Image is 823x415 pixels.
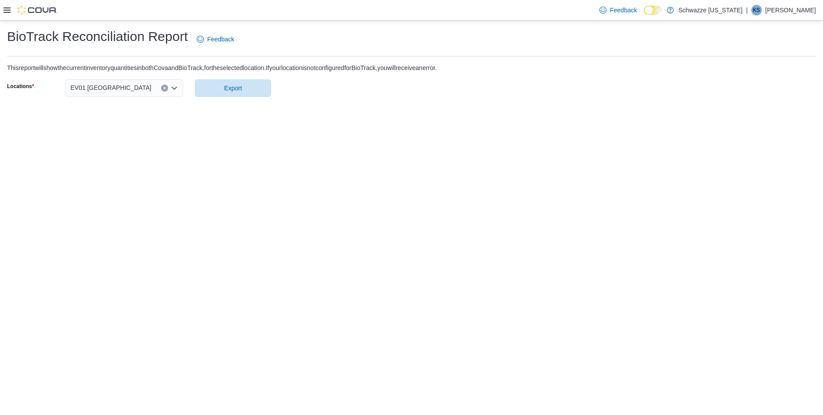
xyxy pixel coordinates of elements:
span: KS [753,5,760,15]
span: Export [224,84,242,93]
div: Kyle Silfer [751,5,762,15]
span: Feedback [610,6,637,15]
a: Feedback [596,1,640,19]
img: Cova [18,6,57,15]
div: This report will show the current inventory quantities in both Cova and BioTrack, for the selecte... [7,63,437,72]
h1: BioTrack Reconciliation Report [7,28,188,45]
a: Feedback [193,30,238,48]
button: Clear input [161,85,168,92]
p: Schwazze [US_STATE] [678,5,742,15]
input: Dark Mode [644,6,662,15]
p: | [746,5,748,15]
button: Export [195,79,271,97]
span: Feedback [207,35,234,44]
span: EV01 [GEOGRAPHIC_DATA] [70,82,151,93]
p: [PERSON_NAME] [765,5,816,15]
button: Open list of options [171,85,178,92]
label: Locations [7,83,34,90]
